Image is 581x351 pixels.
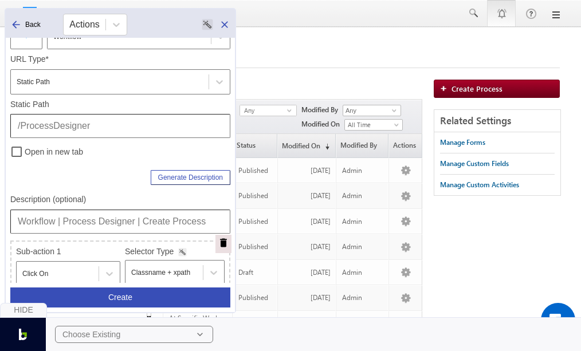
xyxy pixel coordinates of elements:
div: Published [238,216,272,227]
img: d_60004797649_company_0_60004797649 [19,60,48,75]
div: Admin [342,165,379,176]
div: Admin [342,216,379,227]
div: Admin [342,191,379,201]
span: Any [240,105,287,116]
a: Modified On(sorted descending) [278,134,335,157]
img: add_icon.png [440,85,452,92]
div: Published [238,165,272,176]
span: All Time [345,120,399,130]
a: Manage Forms [440,132,485,153]
span: (sorted descending) [320,142,329,151]
textarea: Type your message and hit 'Enter' [15,106,209,262]
div: Admin [342,242,379,252]
a: Manage Custom Activities [440,175,519,195]
a: All Time [344,119,403,131]
span: Create Process [452,84,503,93]
span: select [287,108,296,113]
div: Draft [238,267,272,278]
div: Manage Custom Fields [440,159,509,169]
a: Status [233,134,277,157]
div: Published [238,242,272,252]
div: Admin [342,267,379,278]
div: [DATE] [284,267,331,278]
div: Chat with us now [60,60,193,75]
a: Show All Items [386,106,400,117]
div: Manage Custom Activities [440,180,519,190]
div: [DATE] [284,216,331,227]
div: [DATE] [284,165,331,176]
a: Modified By [336,134,388,157]
input: Type to Search [343,105,401,116]
div: Published [238,293,272,303]
span: Modified On [301,119,344,129]
a: Manage Custom Fields [440,153,509,174]
div: Related Settings [434,110,560,132]
div: Published [238,191,272,201]
div: [DATE] [284,191,331,201]
span: Actions [389,134,422,157]
div: [DATE] [284,242,331,252]
div: Minimize live chat window [188,6,215,33]
span: Modified By [301,105,343,115]
em: Start Chat [156,271,208,287]
div: Manage Forms [440,137,485,148]
div: Admin [342,293,379,303]
div: [DATE] [284,293,331,303]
